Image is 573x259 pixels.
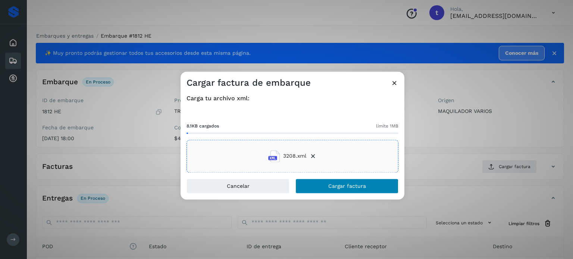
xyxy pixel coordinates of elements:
h3: Cargar factura de embarque [187,78,311,88]
span: 8.1KB cargados [187,123,219,129]
span: Cancelar [227,183,250,189]
h4: Carga tu archivo xml: [187,95,398,102]
span: límite 1MB [376,123,398,129]
span: 3208.xml [283,152,306,160]
button: Cancelar [187,179,289,193]
span: Cargar factura [328,183,366,189]
button: Cargar factura [295,179,398,193]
